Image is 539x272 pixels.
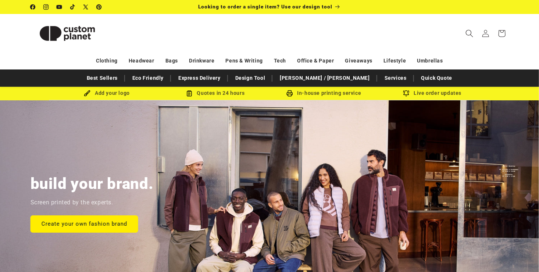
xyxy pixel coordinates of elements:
a: Best Sellers [83,72,121,85]
a: Pens & Writing [226,54,263,67]
a: Headwear [129,54,154,67]
a: Lifestyle [383,54,406,67]
img: Order Updates Icon [186,90,193,97]
a: Create your own fashion brand [31,215,138,232]
a: [PERSON_NAME] / [PERSON_NAME] [276,72,373,85]
h2: build your brand. [31,174,154,194]
a: Quick Quote [418,72,456,85]
img: Brush Icon [84,90,90,97]
a: Umbrellas [417,54,443,67]
img: In-house printing [286,90,293,97]
div: In-house printing service [269,89,378,98]
div: Add your logo [53,89,161,98]
p: Screen printed by the experts. [31,197,113,208]
img: Custom Planet [31,17,104,50]
a: Services [381,72,410,85]
a: Design Tool [232,72,269,85]
span: Looking to order a single item? Use our design tool [198,4,332,10]
a: Eco Friendly [129,72,167,85]
img: Order updates [403,90,410,97]
summary: Search [461,25,478,42]
a: Office & Paper [297,54,334,67]
div: Quotes in 24 hours [161,89,269,98]
a: Clothing [96,54,118,67]
div: Live order updates [378,89,486,98]
a: Tech [274,54,286,67]
a: Drinkware [189,54,214,67]
a: Bags [165,54,178,67]
a: Giveaways [345,54,372,67]
iframe: Chat Widget [416,193,539,272]
a: Express Delivery [175,72,224,85]
a: Custom Planet [28,14,107,53]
